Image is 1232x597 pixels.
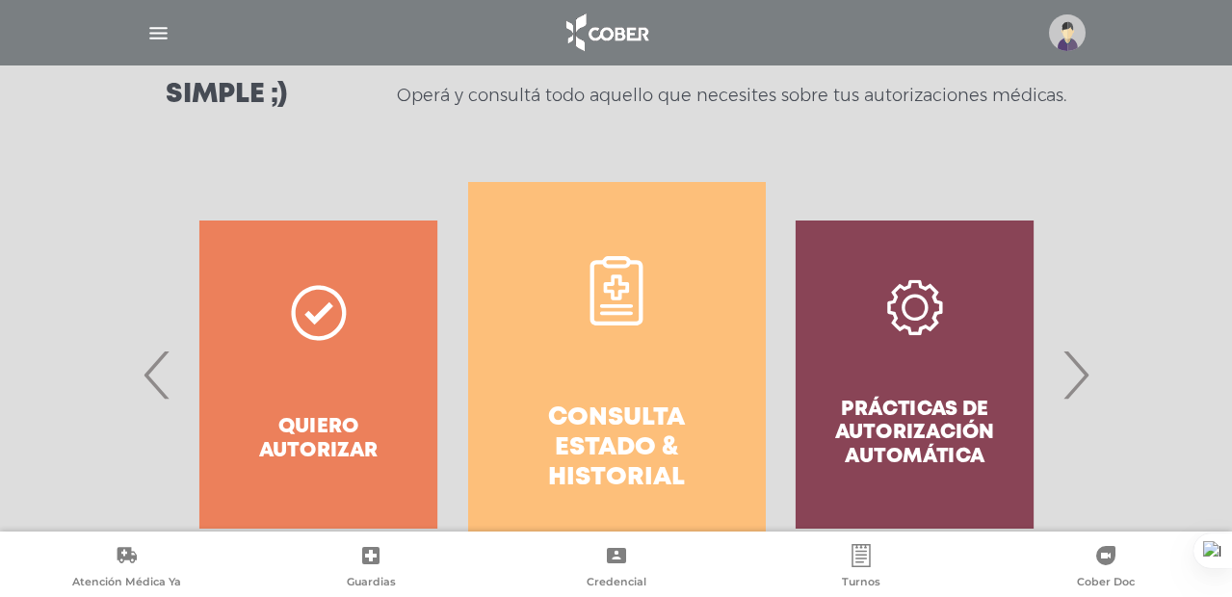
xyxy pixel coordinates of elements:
[468,182,766,567] a: Consulta estado & historial
[1057,323,1094,427] span: Next
[842,575,880,592] span: Turnos
[1049,14,1086,51] img: profile-placeholder.svg
[139,323,176,427] span: Previous
[556,10,657,56] img: logo_cober_home-white.png
[983,544,1228,593] a: Cober Doc
[587,575,646,592] span: Credencial
[1077,575,1135,592] span: Cober Doc
[739,544,983,593] a: Turnos
[397,84,1066,107] p: Operá y consultá todo aquello que necesites sobre tus autorizaciones médicas.
[503,403,731,494] h4: Consulta estado & historial
[347,575,396,592] span: Guardias
[72,575,181,592] span: Atención Médica Ya
[493,544,738,593] a: Credencial
[4,544,249,593] a: Atención Médica Ya
[146,21,170,45] img: Cober_menu-lines-white.svg
[249,544,493,593] a: Guardias
[166,82,287,109] h3: Simple ;)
